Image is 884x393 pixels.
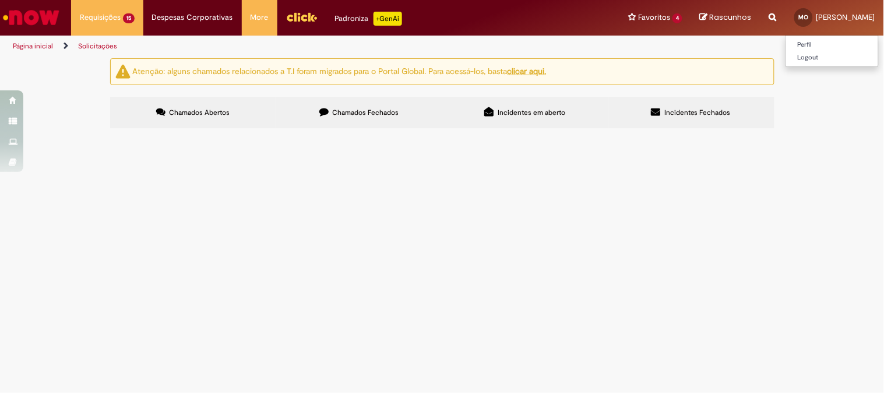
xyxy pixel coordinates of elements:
[13,41,53,51] a: Página inicial
[638,12,670,23] span: Favoritos
[332,108,399,117] span: Chamados Fechados
[286,8,318,26] img: click_logo_yellow_360x200.png
[672,13,682,23] span: 4
[374,12,402,26] p: +GenAi
[133,66,547,76] ng-bind-html: Atenção: alguns chamados relacionados a T.I foram migrados para o Portal Global. Para acessá-los,...
[710,12,752,23] span: Rascunhos
[508,66,547,76] a: clicar aqui.
[1,6,61,29] img: ServiceNow
[816,12,875,22] span: [PERSON_NAME]
[799,13,809,21] span: MO
[251,12,269,23] span: More
[786,51,878,64] a: Logout
[123,13,135,23] span: 15
[700,12,752,23] a: Rascunhos
[664,108,731,117] span: Incidentes Fechados
[335,12,402,26] div: Padroniza
[78,41,117,51] a: Solicitações
[169,108,230,117] span: Chamados Abertos
[9,36,580,57] ul: Trilhas de página
[152,12,233,23] span: Despesas Corporativas
[80,12,121,23] span: Requisições
[786,38,878,51] a: Perfil
[498,108,565,117] span: Incidentes em aberto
